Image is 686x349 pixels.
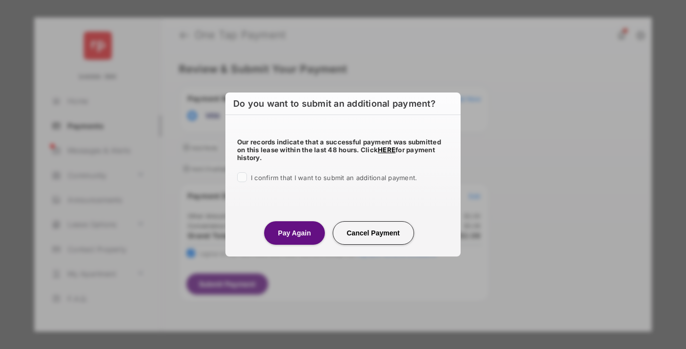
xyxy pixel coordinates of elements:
button: Pay Again [264,221,324,245]
h5: Our records indicate that a successful payment was submitted on this lease within the last 48 hou... [237,138,449,162]
button: Cancel Payment [333,221,414,245]
h6: Do you want to submit an additional payment? [225,93,461,115]
a: HERE [378,146,395,154]
span: I confirm that I want to submit an additional payment. [251,174,417,182]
